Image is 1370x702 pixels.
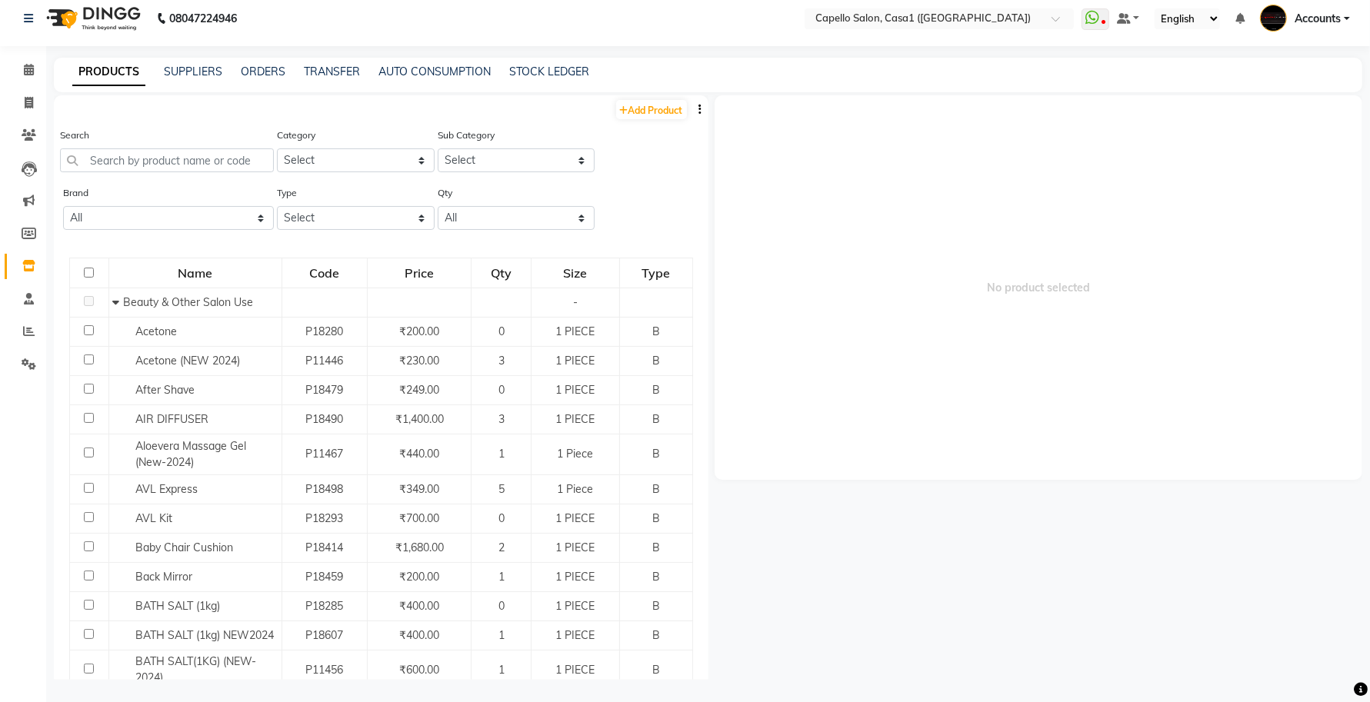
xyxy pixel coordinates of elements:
a: STOCK LEDGER [509,65,589,78]
a: SUPPLIERS [164,65,222,78]
span: Collapse Row [112,295,123,309]
span: 1 [498,663,505,677]
span: Acetone [135,324,177,338]
span: P18280 [305,324,343,338]
span: 0 [498,383,505,397]
span: Back Mirror [135,570,192,584]
span: P18490 [305,412,343,426]
span: ₹600.00 [399,663,439,677]
span: ₹200.00 [399,570,439,584]
div: Type [621,259,692,287]
span: B [652,663,660,677]
div: Size [532,259,618,287]
div: Qty [472,259,530,287]
span: P18459 [305,570,343,584]
span: ₹1,680.00 [395,541,444,554]
span: P18285 [305,599,343,613]
span: 0 [498,599,505,613]
span: B [652,383,660,397]
span: 3 [498,412,505,426]
span: P18607 [305,628,343,642]
div: Code [283,259,366,287]
span: P11467 [305,447,343,461]
span: 1 PIECE [555,541,595,554]
span: ₹700.00 [399,511,439,525]
label: Sub Category [438,128,495,142]
span: 5 [498,482,505,496]
span: B [652,511,660,525]
a: TRANSFER [304,65,360,78]
span: ₹1,400.00 [395,412,444,426]
span: P18479 [305,383,343,397]
span: P18414 [305,541,343,554]
span: 1 PIECE [555,354,595,368]
span: B [652,599,660,613]
span: B [652,482,660,496]
span: B [652,412,660,426]
label: Type [277,186,297,200]
span: BATH SALT (1kg) NEW2024 [135,628,274,642]
div: Price [368,259,470,287]
label: Qty [438,186,452,200]
span: - [573,295,578,309]
span: 3 [498,354,505,368]
span: 1 PIECE [555,412,595,426]
span: BATH SALT (1kg) [135,599,220,613]
span: 1 PIECE [555,599,595,613]
span: 1 PIECE [555,383,595,397]
span: P18498 [305,482,343,496]
span: 1 Piece [557,447,593,461]
span: ₹400.00 [399,599,439,613]
span: Acetone (NEW 2024) [135,354,240,368]
span: B [652,324,660,338]
span: P11446 [305,354,343,368]
span: After Shave [135,383,195,397]
span: No product selected [715,95,1363,480]
span: P11456 [305,663,343,677]
span: 1 [498,447,505,461]
span: 1 Piece [557,482,593,496]
label: Category [277,128,315,142]
span: P18293 [305,511,343,525]
span: Aloevera Massage Gel (New-2024) [135,439,246,469]
span: B [652,570,660,584]
span: ₹349.00 [399,482,439,496]
span: ₹249.00 [399,383,439,397]
span: 1 PIECE [555,324,595,338]
a: PRODUCTS [72,58,145,86]
input: Search by product name or code [60,148,274,172]
a: AUTO CONSUMPTION [378,65,491,78]
span: 1 [498,628,505,642]
span: ₹230.00 [399,354,439,368]
label: Search [60,128,89,142]
span: ₹400.00 [399,628,439,642]
span: B [652,447,660,461]
span: Accounts [1295,11,1341,27]
span: Baby Chair Cushion [135,541,233,554]
label: Brand [63,186,88,200]
span: 1 PIECE [555,511,595,525]
a: ORDERS [241,65,285,78]
span: B [652,541,660,554]
span: 2 [498,541,505,554]
span: BATH SALT(1KG) (NEW-2024) [135,654,256,684]
span: B [652,354,660,368]
span: 1 PIECE [555,663,595,677]
span: 1 [498,570,505,584]
span: 0 [498,324,505,338]
span: AVL Express [135,482,198,496]
span: 1 PIECE [555,570,595,584]
span: ₹200.00 [399,324,439,338]
span: 0 [498,511,505,525]
span: AIR DIFFUSER [135,412,208,426]
span: Beauty & Other Salon Use [123,295,253,309]
div: Name [110,259,281,287]
span: B [652,628,660,642]
img: Accounts [1260,5,1287,32]
a: Add Product [616,100,687,119]
span: AVL Kit [135,511,172,525]
span: 1 PIECE [555,628,595,642]
span: ₹440.00 [399,447,439,461]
